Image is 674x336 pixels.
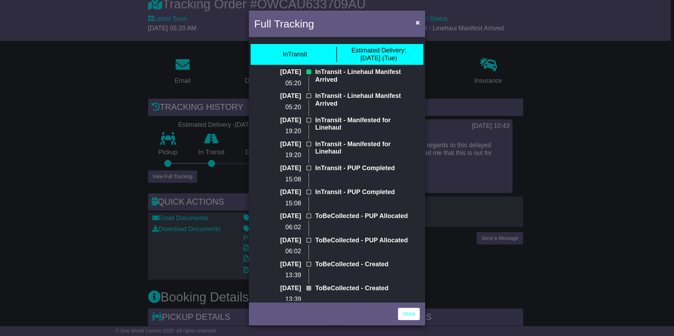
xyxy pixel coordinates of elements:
p: [DATE] [265,92,301,100]
p: [DATE] [265,164,301,172]
p: 06:02 [265,248,301,255]
p: ToBeCollected - PUP Allocated [315,237,409,244]
p: ToBeCollected - Created [315,285,409,292]
div: [DATE] (Tue) [351,47,406,62]
p: InTransit - Linehaul Manifest Arrived [315,68,409,83]
button: Close [412,15,423,30]
p: [DATE] [265,285,301,292]
p: InTransit - Manifested for Linehaul [315,141,409,156]
p: 05:20 [265,80,301,87]
p: 19:20 [265,151,301,159]
p: [DATE] [265,237,301,244]
p: 13:39 [265,295,301,303]
p: InTransit - PUP Completed [315,164,409,172]
p: [DATE] [265,261,301,268]
p: 06:02 [265,224,301,231]
p: 13:39 [265,272,301,279]
a: Close [398,308,420,320]
p: 15:08 [265,200,301,207]
p: [DATE] [265,188,301,196]
span: × [416,18,420,26]
p: InTransit - PUP Completed [315,188,409,196]
p: [DATE] [265,141,301,148]
p: 05:20 [265,104,301,111]
p: [DATE] [265,117,301,124]
span: Estimated Delivery: [351,47,406,54]
div: InTransit [283,51,307,58]
p: ToBeCollected - PUP Allocated [315,212,409,220]
p: 19:20 [265,127,301,135]
h4: Full Tracking [254,16,314,32]
p: ToBeCollected - Created [315,261,409,268]
p: InTransit - Manifested for Linehaul [315,117,409,132]
p: InTransit - Linehaul Manifest Arrived [315,92,409,107]
p: 15:08 [265,176,301,183]
p: [DATE] [265,68,301,76]
p: [DATE] [265,212,301,220]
